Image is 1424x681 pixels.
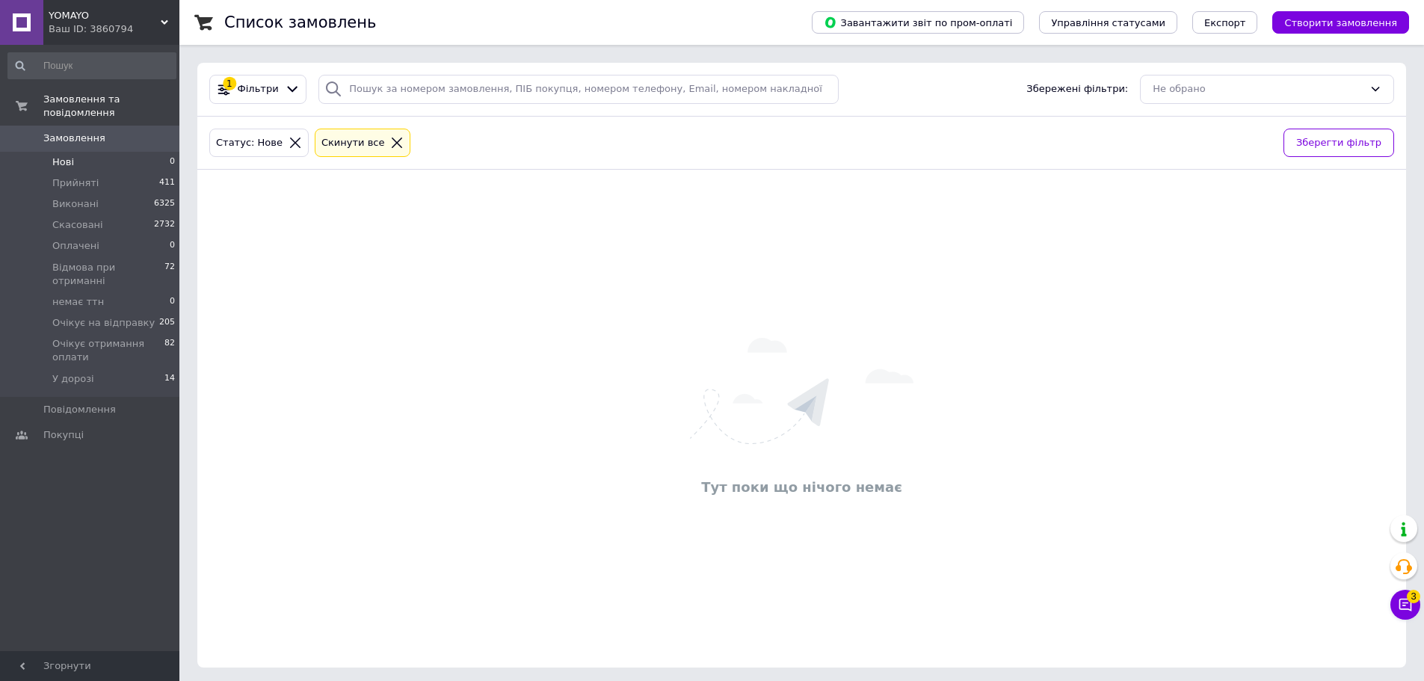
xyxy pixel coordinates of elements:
[43,428,84,442] span: Покупці
[223,77,236,90] div: 1
[205,478,1399,496] div: Тут поки що нічого немає
[164,337,175,364] span: 82
[154,197,175,211] span: 6325
[7,52,176,79] input: Пошук
[318,75,839,104] input: Пошук за номером замовлення, ПІБ покупця, номером телефону, Email, номером накладної
[49,22,179,36] div: Ваш ID: 3860794
[213,135,286,151] div: Статус: Нове
[170,295,175,309] span: 0
[52,155,74,169] span: Нові
[52,197,99,211] span: Виконані
[43,132,105,145] span: Замовлення
[1192,11,1258,34] button: Експорт
[159,176,175,190] span: 411
[1272,11,1409,34] button: Створити замовлення
[49,9,161,22] span: YOMAYO
[52,239,99,253] span: Оплачені
[318,135,388,151] div: Cкинути все
[1283,129,1394,158] button: Зберегти фільтр
[170,155,175,169] span: 0
[824,16,1012,29] span: Завантажити звіт по пром-оплаті
[52,261,164,288] span: Відмова при отриманні
[812,11,1024,34] button: Завантажити звіт по пром-оплаті
[159,316,175,330] span: 205
[170,239,175,253] span: 0
[1257,16,1409,28] a: Створити замовлення
[164,372,175,386] span: 14
[1296,135,1381,151] span: Зберегти фільтр
[1153,81,1363,97] div: Не обрано
[238,82,279,96] span: Фільтри
[43,403,116,416] span: Повідомлення
[154,218,175,232] span: 2732
[52,176,99,190] span: Прийняті
[52,316,155,330] span: Очікує на відправку
[1204,17,1246,28] span: Експорт
[1051,17,1165,28] span: Управління статусами
[43,93,179,120] span: Замовлення та повідомлення
[52,218,103,232] span: Скасовані
[52,337,164,364] span: Очікує отримання оплати
[1407,587,1420,600] span: 3
[1039,11,1177,34] button: Управління статусами
[1284,17,1397,28] span: Створити замовлення
[164,261,175,288] span: 72
[1026,82,1128,96] span: Збережені фільтри:
[52,372,94,386] span: У дорозі
[1390,590,1420,620] button: Чат з покупцем3
[224,13,376,31] h1: Список замовлень
[52,295,104,309] span: немає ттн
